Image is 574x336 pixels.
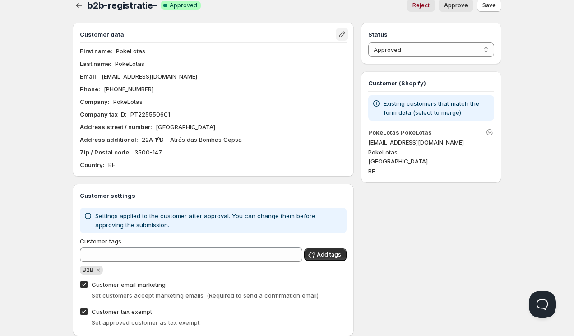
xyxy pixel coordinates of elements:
span: Add tags [317,251,341,258]
p: PokeLotas [115,59,144,68]
b: Address street / number : [80,123,152,131]
h3: Customer (Shopify) [368,79,494,88]
span: Approved [170,2,197,9]
p: [GEOGRAPHIC_DATA] [156,122,215,131]
p: BE [108,160,115,169]
span: Customer email marketing [92,281,166,288]
p: 3500-147 [134,148,162,157]
p: [EMAIL_ADDRESS][DOMAIN_NAME] [368,138,494,147]
button: Remove B2B [94,266,102,274]
p: 22A 1ºD - Atrás das Bombas Cepsa [142,135,242,144]
p: PokeLotas [116,47,145,56]
b: Email : [80,73,98,80]
span: Save [482,2,496,9]
span: B2B [83,266,93,273]
p: Settings applied to the customer after approval. You can change them before approving the submiss... [95,211,343,229]
b: Address additional : [80,136,138,143]
span: Set approved customer as tax exempt. [92,319,201,326]
p: PokeLotas [113,97,143,106]
a: PokeLotas PokeLotas [368,129,432,136]
span: Set customers accept marketing emails. (Required to send a confirmation email). [92,292,320,299]
span: Customer tags [80,238,121,245]
b: Last name : [80,60,111,67]
button: Unlink [483,126,496,139]
b: Zip / Postal code : [80,149,131,156]
b: First name : [80,47,112,55]
h3: Status [368,30,494,39]
span: BE [368,168,375,175]
button: Add tags [304,248,347,261]
p: Existing customers that match the form data (select to merge) [384,99,491,117]
p: [PHONE_NUMBER] [104,84,153,93]
b: Phone : [80,85,100,93]
b: Country : [80,161,105,168]
iframe: Help Scout Beacon - Open [529,291,556,318]
span: Approve [444,2,468,9]
h3: Customer settings [80,191,347,200]
span: PokeLotas [GEOGRAPHIC_DATA] [368,149,428,165]
button: Edit [336,28,348,41]
p: PT225550601 [130,110,170,119]
b: Company tax ID : [80,111,127,118]
b: Company : [80,98,110,105]
span: Customer tax exempt [92,308,152,315]
span: Reject [412,2,430,9]
p: [EMAIL_ADDRESS][DOMAIN_NAME] [102,72,197,81]
h3: Customer data [80,30,338,39]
